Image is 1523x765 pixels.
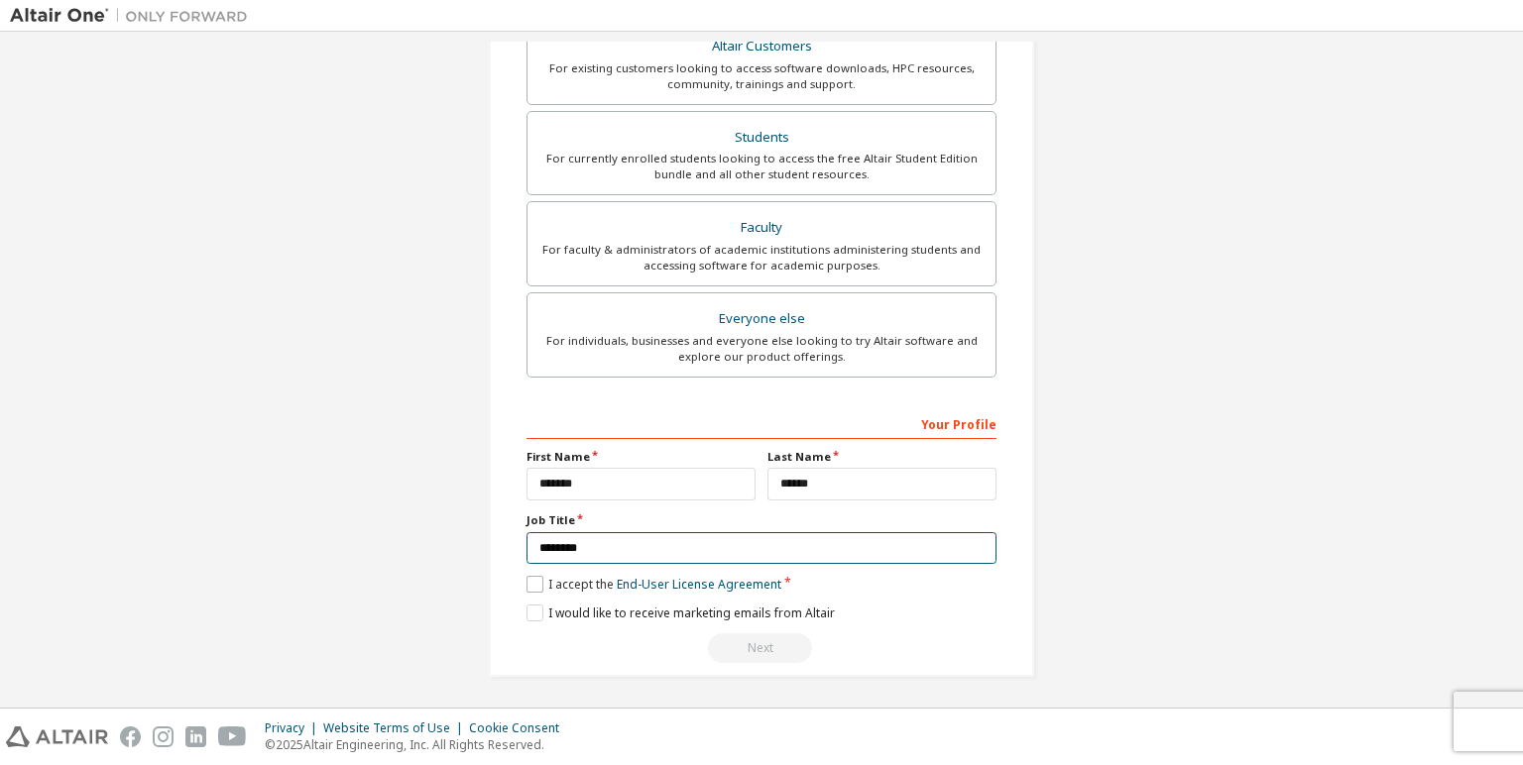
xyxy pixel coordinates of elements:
div: Your Profile [527,407,996,439]
img: instagram.svg [153,726,174,747]
img: linkedin.svg [185,726,206,747]
label: First Name [527,449,756,465]
div: Cookie Consent [469,720,571,736]
div: Privacy [265,720,323,736]
div: Faculty [539,214,984,242]
div: For faculty & administrators of academic institutions administering students and accessing softwa... [539,242,984,273]
a: End-User License Agreement [617,576,781,593]
label: I accept the [527,576,781,593]
p: © 2025 Altair Engineering, Inc. All Rights Reserved. [265,736,571,753]
div: For currently enrolled students looking to access the free Altair Student Edition bundle and all ... [539,151,984,182]
img: facebook.svg [120,726,141,747]
label: Job Title [527,512,996,528]
label: I would like to receive marketing emails from Altair [527,604,835,621]
div: For existing customers looking to access software downloads, HPC resources, community, trainings ... [539,60,984,92]
label: Last Name [767,449,996,465]
div: For individuals, businesses and everyone else looking to try Altair software and explore our prod... [539,333,984,365]
img: youtube.svg [218,726,247,747]
img: Altair One [10,6,258,26]
div: Everyone else [539,305,984,333]
img: altair_logo.svg [6,726,108,747]
div: Altair Customers [539,33,984,60]
div: Students [539,124,984,152]
div: Website Terms of Use [323,720,469,736]
div: Read and acccept EULA to continue [527,633,996,663]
